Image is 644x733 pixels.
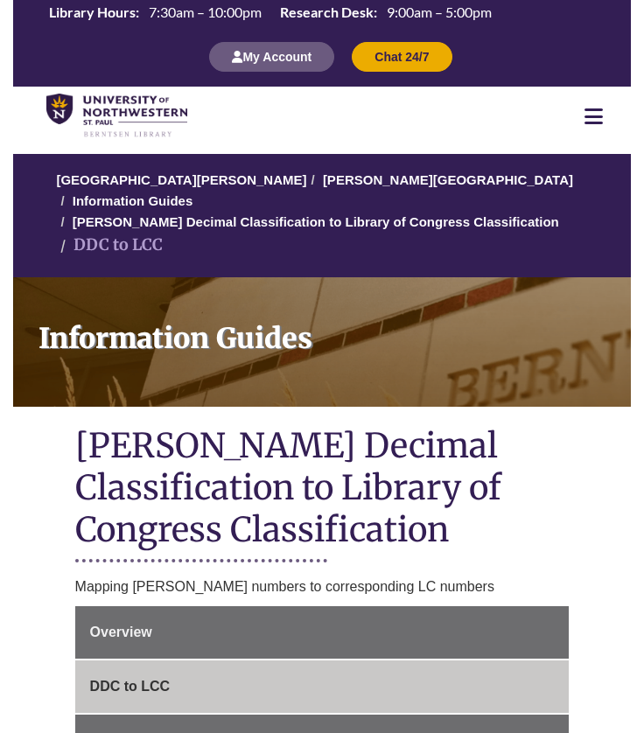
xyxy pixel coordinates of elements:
[42,3,499,24] a: Hours Today
[46,94,187,138] img: UNWSP Library Logo
[73,214,559,229] a: [PERSON_NAME] Decimal Classification to Library of Congress Classification
[273,3,380,22] th: Research Desk:
[73,193,193,208] a: Information Guides
[56,233,163,258] li: DDC to LCC
[209,49,334,64] a: My Account
[75,660,570,713] a: DDC to LCC
[42,3,499,22] table: Hours Today
[27,277,631,384] h1: Information Guides
[90,679,171,694] span: DDC to LCC
[209,42,334,72] button: My Account
[149,3,262,20] span: 7:30am – 10:00pm
[352,42,451,72] button: Chat 24/7
[56,172,306,187] a: [GEOGRAPHIC_DATA][PERSON_NAME]
[75,579,494,594] span: Mapping [PERSON_NAME] numbers to corresponding LC numbers
[75,424,570,555] h1: [PERSON_NAME] Decimal Classification to Library of Congress Classification
[323,172,573,187] a: [PERSON_NAME][GEOGRAPHIC_DATA]
[352,49,451,64] a: Chat 24/7
[90,625,152,639] span: Overview
[387,3,492,20] span: 9:00am – 5:00pm
[42,3,142,22] th: Library Hours:
[75,606,570,659] a: Overview
[13,277,631,407] a: Information Guides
